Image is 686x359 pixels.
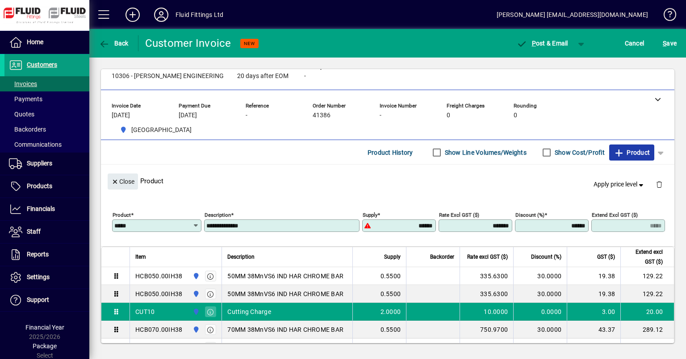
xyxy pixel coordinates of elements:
[27,228,41,235] span: Staff
[620,338,674,356] td: 289.12
[381,343,401,352] span: 0.5500
[27,205,55,212] span: Financials
[532,40,536,47] span: P
[237,73,289,80] span: 20 days after EOM
[381,289,401,298] span: 0.5500
[4,107,89,122] a: Quotes
[27,251,49,258] span: Reports
[27,160,52,167] span: Suppliers
[663,40,666,47] span: S
[111,174,134,189] span: Close
[4,266,89,289] a: Settings
[4,221,89,243] a: Staff
[594,180,645,189] span: Apply price level
[227,252,255,262] span: Description
[227,307,271,316] span: Cutting Charge
[89,35,138,51] app-page-header-button: Back
[99,40,129,47] span: Back
[9,126,46,133] span: Backorders
[205,212,231,218] mat-label: Description
[381,272,401,281] span: 0.5500
[25,324,64,331] span: Financial Year
[4,289,89,311] a: Support
[447,112,450,119] span: 0
[101,165,674,197] div: Product
[179,112,197,119] span: [DATE]
[663,36,677,50] span: ave
[190,342,201,352] span: AUCKLAND
[614,145,650,160] span: Product
[105,177,140,185] app-page-header-button: Close
[567,285,620,303] td: 19.38
[620,321,674,338] td: 289.12
[27,61,57,68] span: Customers
[96,35,131,51] button: Back
[4,175,89,198] a: Products
[27,182,52,190] span: Products
[567,303,620,321] td: 3.00
[135,252,146,262] span: Item
[465,325,508,334] div: 750.9700
[497,8,648,22] div: [PERSON_NAME] [EMAIL_ADDRESS][DOMAIN_NAME]
[227,272,343,281] span: 50MM 38MnVS6 IND HAR CHROME BAR
[364,144,417,161] button: Product History
[227,289,343,298] span: 50MM 38MnVS6 IND HAR CHROME BAR
[27,38,43,45] span: Home
[465,343,508,352] div: 750.9700
[135,325,182,334] div: HCB070.00IH38
[380,112,381,119] span: -
[147,7,176,23] button: Profile
[512,35,573,51] button: Post & Email
[625,36,644,50] span: Cancel
[443,148,527,157] label: Show Line Volumes/Weights
[135,272,182,281] div: HCB050.00IH38
[648,180,670,188] app-page-header-button: Delete
[567,321,620,338] td: 43.37
[116,124,195,136] span: AUCKLAND
[118,7,147,23] button: Add
[27,296,49,303] span: Support
[304,73,306,80] span: -
[244,41,255,46] span: NEW
[467,252,508,262] span: Rate excl GST ($)
[430,252,454,262] span: Backorder
[113,212,131,218] mat-label: Product
[623,35,647,51] button: Cancel
[620,303,674,321] td: 20.00
[513,267,567,285] td: 30.0000
[597,252,615,262] span: GST ($)
[567,267,620,285] td: 19.38
[246,112,247,119] span: -
[514,112,517,119] span: 0
[112,112,130,119] span: [DATE]
[465,289,508,298] div: 335.6300
[620,285,674,303] td: 129.22
[513,285,567,303] td: 30.0000
[4,76,89,91] a: Invoices
[4,31,89,54] a: Home
[4,122,89,137] a: Backorders
[227,325,343,334] span: 70MM 38MnVS6 IND HAR CHROME BAR
[648,173,670,195] button: Delete
[384,252,401,262] span: Supply
[190,289,201,299] span: AUCKLAND
[135,307,155,316] div: CUT10
[592,212,638,218] mat-label: Extend excl GST ($)
[190,271,201,281] span: AUCKLAND
[516,40,568,47] span: ost & Email
[553,148,605,157] label: Show Cost/Profit
[135,289,182,298] div: HCB050.00IH38
[620,267,674,285] td: 129.22
[657,2,675,31] a: Knowledge Base
[227,343,343,352] span: 70MM 38MnVS6 IND HAR CHROME BAR
[515,212,544,218] mat-label: Discount (%)
[27,273,50,281] span: Settings
[9,141,62,148] span: Communications
[145,36,231,50] div: Customer Invoice
[609,144,654,161] button: Product
[4,198,89,220] a: Financials
[190,325,201,334] span: AUCKLAND
[465,307,508,316] div: 10.0000
[4,137,89,152] a: Communications
[4,91,89,107] a: Payments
